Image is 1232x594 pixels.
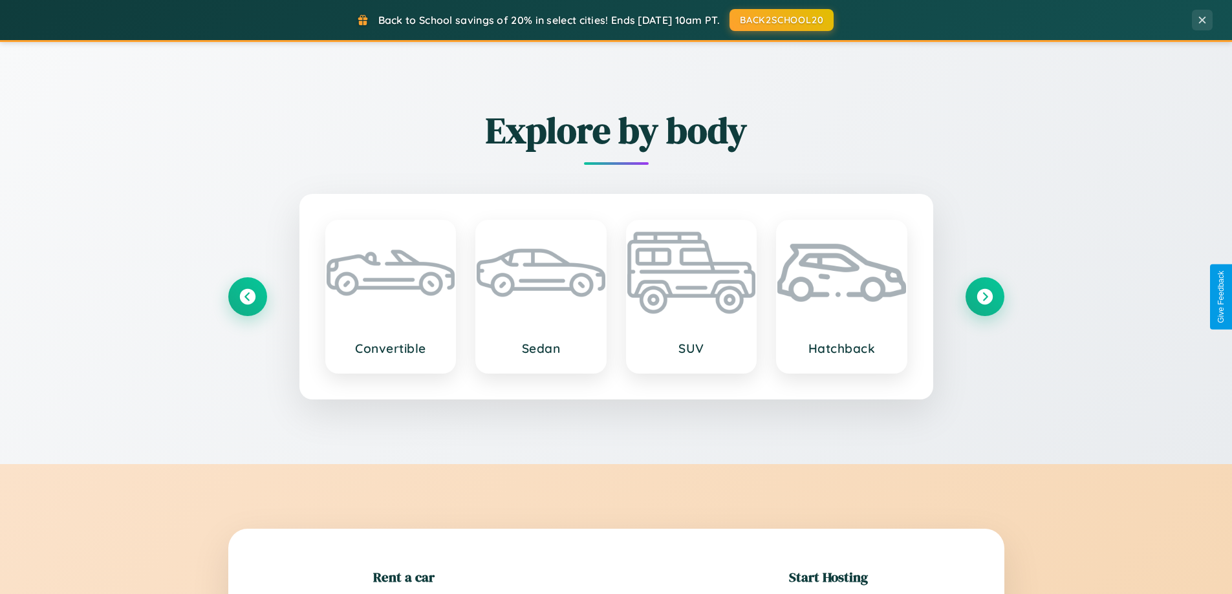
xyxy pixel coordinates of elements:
h3: SUV [640,341,743,356]
h3: Hatchback [790,341,893,356]
h3: Convertible [340,341,442,356]
h2: Start Hosting [789,567,868,586]
button: BACK2SCHOOL20 [729,9,834,31]
h2: Explore by body [228,105,1004,155]
h2: Rent a car [373,567,435,586]
span: Back to School savings of 20% in select cities! Ends [DATE] 10am PT. [378,14,720,27]
h3: Sedan [490,341,592,356]
div: Give Feedback [1216,271,1226,323]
